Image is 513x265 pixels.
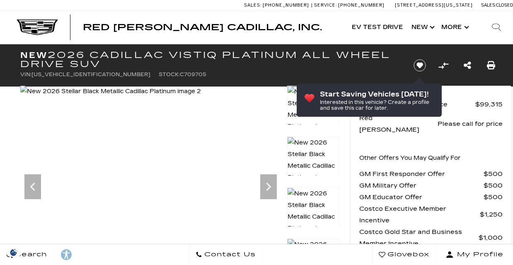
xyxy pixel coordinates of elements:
img: New 2026 Stellar Black Metallic Cadillac Platinum image 2 [287,86,339,145]
img: Opt-Out Icon [4,248,23,257]
h1: 2026 Cadillac VISTIQ Platinum All Wheel Drive SUV [20,51,399,69]
span: [US_VEHICLE_IDENTIFICATION_NUMBER] [31,72,150,77]
span: Stock: [159,72,180,77]
span: Please call for price [438,118,503,130]
span: GM First Responder Offer [359,168,484,180]
span: Contact Us [202,249,256,260]
img: New 2026 Stellar Black Metallic Cadillac Platinum image 2 [20,86,201,97]
div: Previous [24,174,41,199]
img: New 2026 Stellar Black Metallic Cadillac Platinum image 3 [281,86,462,97]
p: Other Offers You May Qualify For [359,152,461,164]
button: Open user profile menu [436,244,513,265]
button: More [437,11,472,44]
a: Costco Gold Star and Business Member Incentive $1,000 [359,226,503,249]
span: Closed [496,2,513,8]
span: $500 [484,191,503,203]
a: Costco Executive Member Incentive $1,250 [359,203,503,226]
span: Red [PERSON_NAME] Cadillac, Inc. [83,22,322,32]
a: GM Military Offer $500 [359,180,503,191]
div: Next [260,174,277,199]
img: New 2026 Stellar Black Metallic Cadillac Platinum image 4 [287,188,339,246]
a: Glovebox [372,244,436,265]
span: Search [13,249,47,260]
a: Print this New 2026 Cadillac VISTIQ Platinum All Wheel Drive SUV [487,60,495,71]
span: VIN: [20,72,31,77]
span: Sales: [244,2,261,8]
a: Share this New 2026 Cadillac VISTIQ Platinum All Wheel Drive SUV [464,60,471,71]
button: Save vehicle [411,59,429,72]
img: Cadillac Dark Logo with Cadillac White Text [17,19,58,35]
span: [PHONE_NUMBER] [338,2,385,8]
span: My Profile [454,249,503,260]
span: Costco Executive Member Incentive [359,203,480,226]
span: $99,315 [475,99,503,110]
span: Service: [314,2,337,8]
section: Click to Open Cookie Consent Modal [4,248,23,257]
a: Service: [PHONE_NUMBER] [311,3,387,7]
button: Compare Vehicle [437,59,450,72]
a: Red [PERSON_NAME] Please call for price [359,112,503,135]
a: EV Test Drive [348,11,407,44]
a: MSRP - Total Vehicle Price $99,315 [359,99,503,110]
span: GM Military Offer [359,180,484,191]
a: GM Educator Offer $500 [359,191,503,203]
a: Contact Us [189,244,262,265]
span: Red [PERSON_NAME] [359,112,438,135]
span: $500 [484,180,503,191]
a: New [407,11,437,44]
a: [STREET_ADDRESS][US_STATE] [395,2,473,8]
span: Sales: [481,2,496,8]
span: [PHONE_NUMBER] [263,2,309,8]
span: MSRP - Total Vehicle Price [359,99,475,110]
span: GM Educator Offer [359,191,484,203]
span: Glovebox [385,249,429,260]
span: C709705 [180,72,206,77]
span: $1,250 [480,209,503,220]
span: Costco Gold Star and Business Member Incentive [359,226,479,249]
a: Red [PERSON_NAME] Cadillac, Inc. [83,23,322,31]
span: $500 [484,168,503,180]
img: New 2026 Stellar Black Metallic Cadillac Platinum image 3 [287,137,339,195]
span: $1,000 [479,232,503,243]
a: GM First Responder Offer $500 [359,168,503,180]
a: Sales: [PHONE_NUMBER] [244,3,311,7]
strong: New [20,50,48,60]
